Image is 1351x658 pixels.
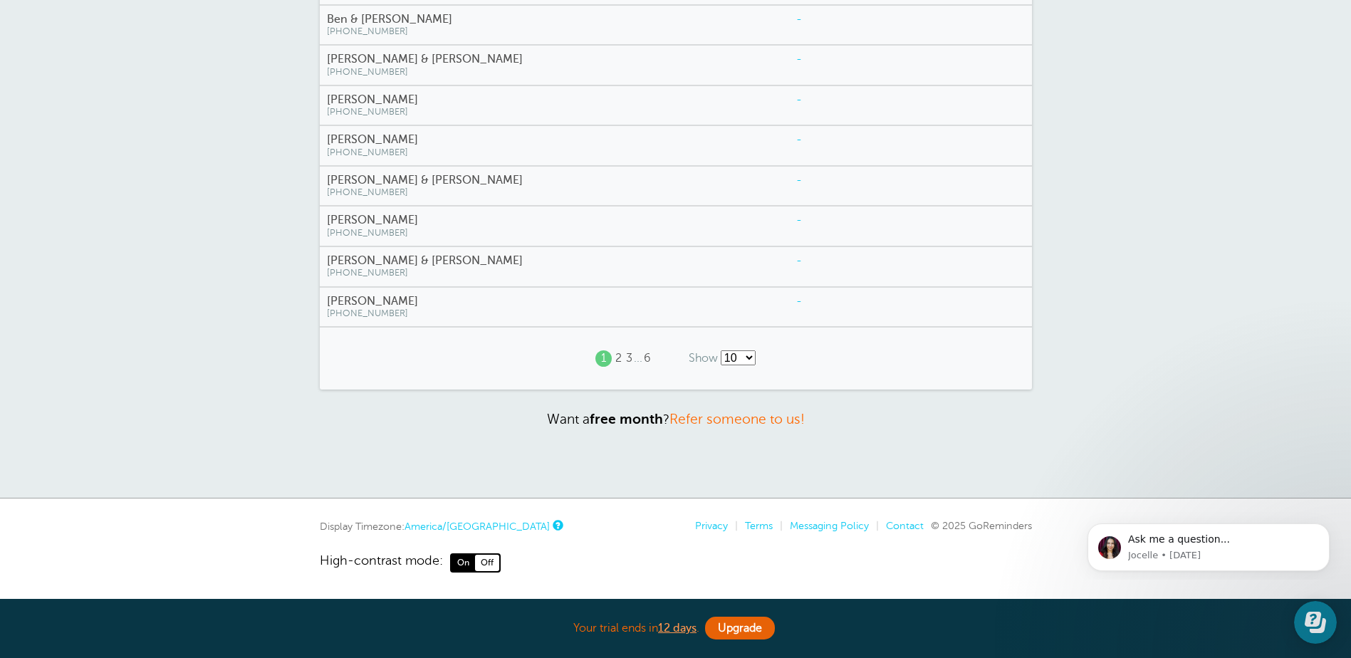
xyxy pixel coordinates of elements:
h4: [PERSON_NAME] [327,295,783,308]
span: [PHONE_NUMBER] [327,187,783,198]
div: - [789,86,936,114]
span: High-contrast mode: [320,553,443,572]
span: [PHONE_NUMBER] [327,107,783,117]
span: Show [689,352,718,365]
span: Off [475,555,499,570]
a: [PERSON_NAME] & [PERSON_NAME] [PHONE_NUMBER] - [320,167,1032,207]
a: [PERSON_NAME] [PHONE_NUMBER] - [320,288,1032,327]
span: 1 [595,350,612,366]
span: [PHONE_NUMBER] [327,308,783,319]
h4: Ben & [PERSON_NAME] [327,13,783,26]
li: | [773,520,783,532]
a: Privacy [695,520,728,531]
a: [PERSON_NAME] [PHONE_NUMBER] - [320,207,1032,247]
a: Contact [886,520,924,531]
div: Display Timezone: [320,520,561,533]
a: [PERSON_NAME] [PHONE_NUMBER] - [320,126,1032,167]
a: High-contrast mode: On Off [320,553,1032,572]
a: 2 [615,352,622,365]
div: - [789,6,936,33]
div: - [789,288,936,315]
h4: [PERSON_NAME] & [PERSON_NAME] [327,174,783,187]
a: [PERSON_NAME] & [PERSON_NAME] [PHONE_NUMBER] - [320,247,1032,288]
a: 6 [644,352,651,365]
span: [PHONE_NUMBER] [327,268,783,278]
a: Upgrade [705,617,775,639]
a: This is the timezone being used to display dates and times to you on this device. Click the timez... [553,521,561,530]
a: America/[GEOGRAPHIC_DATA] [405,521,550,532]
h4: [PERSON_NAME] & [PERSON_NAME] [327,53,783,66]
p: Want a ? [320,411,1032,427]
h4: [PERSON_NAME] [327,133,783,147]
span: ... [634,352,642,365]
div: - [789,247,936,275]
div: - [789,126,936,154]
span: [PHONE_NUMBER] [327,67,783,78]
span: On [452,555,475,570]
strong: free month [590,412,663,427]
li: | [728,520,738,532]
div: Your trial ends in . [320,613,1032,644]
a: Terms [745,520,773,531]
iframe: Resource center [1294,601,1337,644]
a: [PERSON_NAME] & [PERSON_NAME] [PHONE_NUMBER] - [320,46,1032,86]
div: - [789,207,936,234]
a: 3 [626,352,632,365]
a: Ben & [PERSON_NAME] [PHONE_NUMBER] - [320,6,1032,46]
a: Messaging Policy [790,520,869,531]
li: | [869,520,879,532]
a: 12 days [658,622,697,634]
span: [PHONE_NUMBER] [327,228,783,239]
h4: [PERSON_NAME] & [PERSON_NAME] [327,254,783,268]
iframe: Intercom notifications message [1066,511,1351,580]
h4: [PERSON_NAME] [327,214,783,227]
div: - [789,167,936,194]
span: [PHONE_NUMBER] [327,26,783,37]
div: - [789,46,936,73]
h4: [PERSON_NAME] [327,93,783,107]
span: [PHONE_NUMBER] [327,147,783,158]
span: © 2025 GoReminders [931,520,1032,531]
a: Refer someone to us! [669,412,805,427]
a: [PERSON_NAME] [PHONE_NUMBER] - [320,86,1032,127]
